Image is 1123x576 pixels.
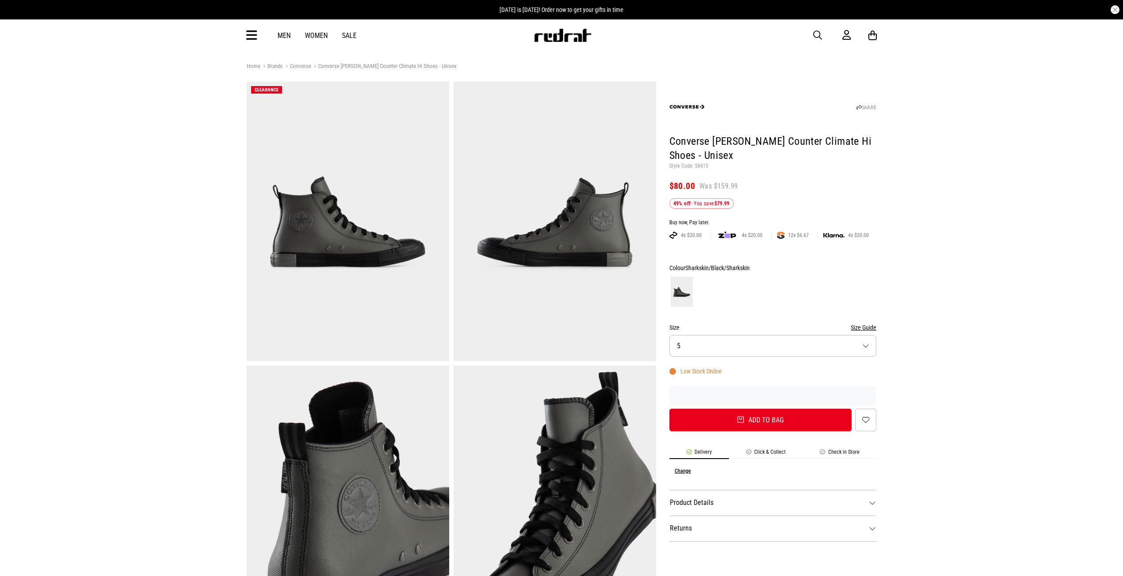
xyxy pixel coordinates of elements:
div: - You save [669,198,734,209]
a: Home [247,63,260,69]
img: Converse [669,89,705,124]
li: Delivery [669,449,729,459]
span: [DATE] is [DATE]! Order now to get your gifts in time [500,6,623,13]
span: 4x $20.00 [738,232,766,239]
a: Men [278,31,291,40]
span: 5 [677,342,680,350]
img: AFTERPAY [669,232,677,239]
div: Low Stock Online [669,368,722,375]
img: SPLITPAY [777,232,785,239]
img: zip [718,231,736,240]
img: Redrat logo [533,29,592,42]
iframe: Customer reviews powered by Trustpilot [669,391,877,400]
dt: Returns [669,516,877,541]
img: Sharkskin/Black/Sharkskin [671,277,693,307]
p: Style Code: 58415 [669,163,877,170]
button: Size Guide [851,322,876,333]
button: 5 [669,335,877,357]
li: Check in Store [803,449,877,459]
img: Converse Chuck Taylor Counter Climate Hi Shoes - Unisex in Grey [247,82,449,361]
a: Women [305,31,328,40]
h1: Converse [PERSON_NAME] Counter Climate Hi Shoes - Unisex [669,135,877,163]
b: 49% off [673,200,691,207]
dt: Product Details [669,490,877,516]
span: 4x $20.00 [677,232,705,239]
a: SHARE [856,105,876,111]
button: Add to bag [669,409,852,431]
div: Buy now, Pay later. [669,219,877,226]
a: Sale [342,31,357,40]
span: Was $159.99 [699,181,738,191]
li: Click & Collect [729,449,803,459]
span: 12x $6.67 [785,232,812,239]
span: CLEARANCE [255,87,278,93]
a: Converse [283,63,311,71]
div: Colour [669,263,877,273]
button: Change [675,468,691,474]
span: $80.00 [669,181,695,191]
img: Converse Chuck Taylor Counter Climate Hi Shoes - Unisex in Grey [454,82,656,361]
b: $79.99 [714,200,730,207]
span: Sharkskin/Black/Sharkskin [685,264,750,271]
div: Size [669,322,877,333]
img: KLARNA [823,233,845,238]
a: Brands [260,63,283,71]
span: 4x $20.00 [845,232,872,239]
a: Converse [PERSON_NAME] Counter Climate Hi Shoes - Unisex [311,63,457,71]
